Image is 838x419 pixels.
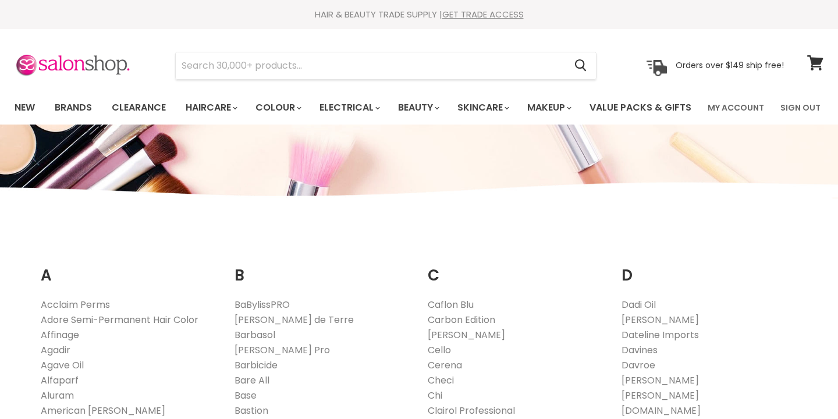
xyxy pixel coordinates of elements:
a: Haircare [177,95,244,120]
a: [PERSON_NAME] [428,328,505,342]
a: Beauty [389,95,446,120]
a: Cerena [428,358,462,372]
a: New [6,95,44,120]
a: Checi [428,374,454,387]
a: Aluram [41,389,74,402]
a: Bare All [235,374,269,387]
a: Bastion [235,404,268,417]
a: Carbon Edition [428,313,495,326]
a: Alfaparf [41,374,79,387]
a: Dadi Oil [622,298,656,311]
a: Chi [428,389,442,402]
a: [PERSON_NAME] [622,313,699,326]
a: Sign Out [773,95,828,120]
a: Davines [622,343,658,357]
h2: C [428,248,604,287]
a: Electrical [311,95,387,120]
a: BaBylissPRO [235,298,290,311]
a: Acclaim Perms [41,298,110,311]
a: Caflon Blu [428,298,474,311]
a: Affinage [41,328,79,342]
h2: D [622,248,798,287]
h2: A [41,248,217,287]
a: Barbasol [235,328,275,342]
a: Barbicide [235,358,278,372]
a: American [PERSON_NAME] [41,404,165,417]
h2: B [235,248,411,287]
a: GET TRADE ACCESS [442,8,524,20]
a: Dateline Imports [622,328,699,342]
a: Skincare [449,95,516,120]
a: Agave Oil [41,358,84,372]
a: Colour [247,95,308,120]
input: Search [176,52,565,79]
a: Davroe [622,358,655,372]
button: Search [565,52,596,79]
a: [PERSON_NAME] [622,389,699,402]
p: Orders over $149 ship free! [676,60,784,70]
a: My Account [701,95,771,120]
a: Base [235,389,257,402]
a: [PERSON_NAME] [622,374,699,387]
a: Clearance [103,95,175,120]
a: [PERSON_NAME] Pro [235,343,330,357]
a: Brands [46,95,101,120]
a: [PERSON_NAME] de Terre [235,313,354,326]
a: Clairol Professional [428,404,515,417]
a: Value Packs & Gifts [581,95,700,120]
a: Cello [428,343,451,357]
a: Agadir [41,343,70,357]
a: [DOMAIN_NAME] [622,404,701,417]
form: Product [175,52,596,80]
ul: Main menu [6,91,701,125]
a: Makeup [519,95,578,120]
a: Adore Semi-Permanent Hair Color [41,313,198,326]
